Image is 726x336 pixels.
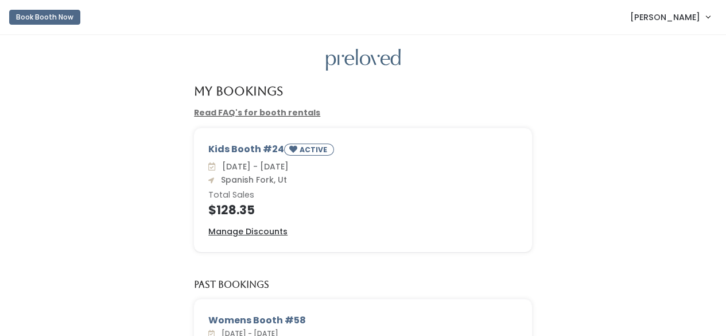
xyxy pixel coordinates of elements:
a: Book Booth Now [9,5,80,30]
h6: Total Sales [208,191,518,200]
h4: My Bookings [194,84,283,98]
div: Kids Booth #24 [208,142,518,160]
a: Manage Discounts [208,226,288,238]
span: [DATE] - [DATE] [218,161,289,172]
button: Book Booth Now [9,10,80,25]
span: Spanish Fork, Ut [216,174,287,186]
h4: $128.35 [208,203,518,217]
a: Read FAQ's for booth rentals [194,107,320,118]
img: preloved logo [326,49,401,71]
a: [PERSON_NAME] [619,5,721,29]
span: [PERSON_NAME] [630,11,700,24]
small: ACTIVE [300,145,329,155]
h5: Past Bookings [194,280,269,290]
u: Manage Discounts [208,226,288,237]
div: Womens Booth #58 [208,314,518,327]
